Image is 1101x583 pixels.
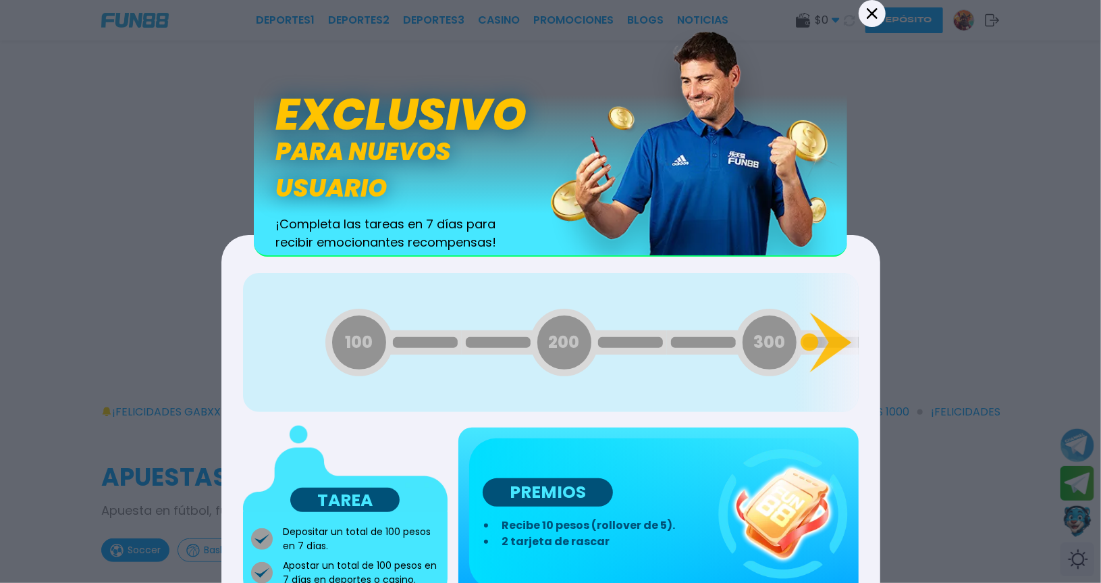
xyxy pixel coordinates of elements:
span: Exclusivo [275,82,527,148]
span: 200 [549,330,580,355]
span: ¡Completa las tareas en 7 días para recibir emocionantes recompensas! [275,216,510,252]
p: TAREA [290,488,400,513]
img: ZfJrG+Mrt4kE6IqiwAAA== [243,426,448,513]
img: fun88_task-3d54b5a9.webp [718,450,848,580]
span: 300 [753,330,785,355]
li: 2 tarjeta de rascar [496,534,709,551]
span: para nuevos usuario [275,134,551,207]
img: banner_image-fb94e3f3.webp [551,28,847,255]
p: Depositar un total de 100 pesos en 7 días. [284,526,440,554]
p: PREMIOS [483,479,613,507]
li: Recibe 10 pesos (rollover de 5). [496,518,709,534]
span: 100 [345,330,373,355]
